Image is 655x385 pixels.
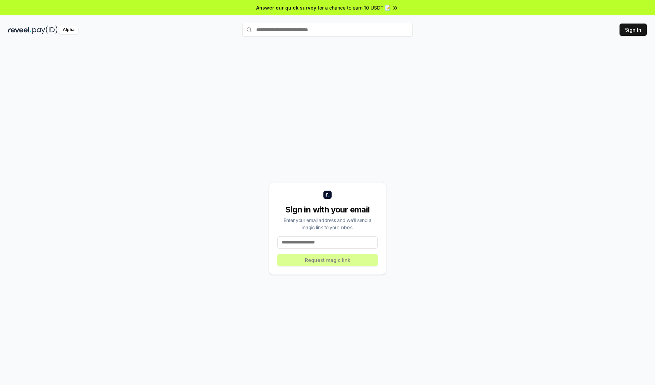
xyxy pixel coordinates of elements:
div: Alpha [59,26,78,34]
img: pay_id [32,26,58,34]
div: Enter your email address and we’ll send a magic link to your inbox. [277,217,378,231]
img: logo_small [323,191,332,199]
div: Sign in with your email [277,204,378,215]
button: Sign In [620,24,647,36]
img: reveel_dark [8,26,31,34]
span: for a chance to earn 10 USDT 📝 [318,4,391,11]
span: Answer our quick survey [256,4,316,11]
